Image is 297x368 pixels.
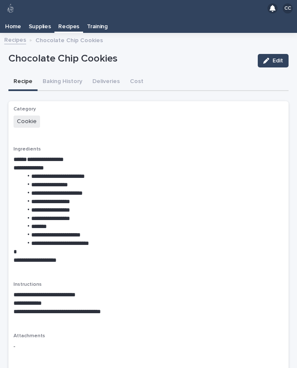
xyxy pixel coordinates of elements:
[13,282,42,287] span: Instructions
[8,53,251,65] p: Chocolate Chip Cookies
[29,17,51,30] p: Supplies
[87,17,108,30] p: Training
[283,3,293,13] div: CC
[125,73,148,91] button: Cost
[13,107,36,112] span: Category
[5,17,21,30] p: Home
[8,73,38,91] button: Recipe
[5,3,16,14] img: 80hjoBaRqlyywVK24fQd
[83,17,111,33] a: Training
[35,35,103,44] p: Chocolate Chip Cookies
[1,17,25,33] a: Home
[25,17,55,33] a: Supplies
[13,147,41,152] span: Ingredients
[13,116,40,128] span: Cookie
[38,73,87,91] button: Baking History
[58,17,79,30] p: Recipes
[54,17,83,32] a: Recipes
[87,73,125,91] button: Deliveries
[273,58,283,64] span: Edit
[13,333,45,338] span: Attachments
[258,54,289,67] button: Edit
[13,342,283,351] p: -
[4,35,26,44] a: Recipes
